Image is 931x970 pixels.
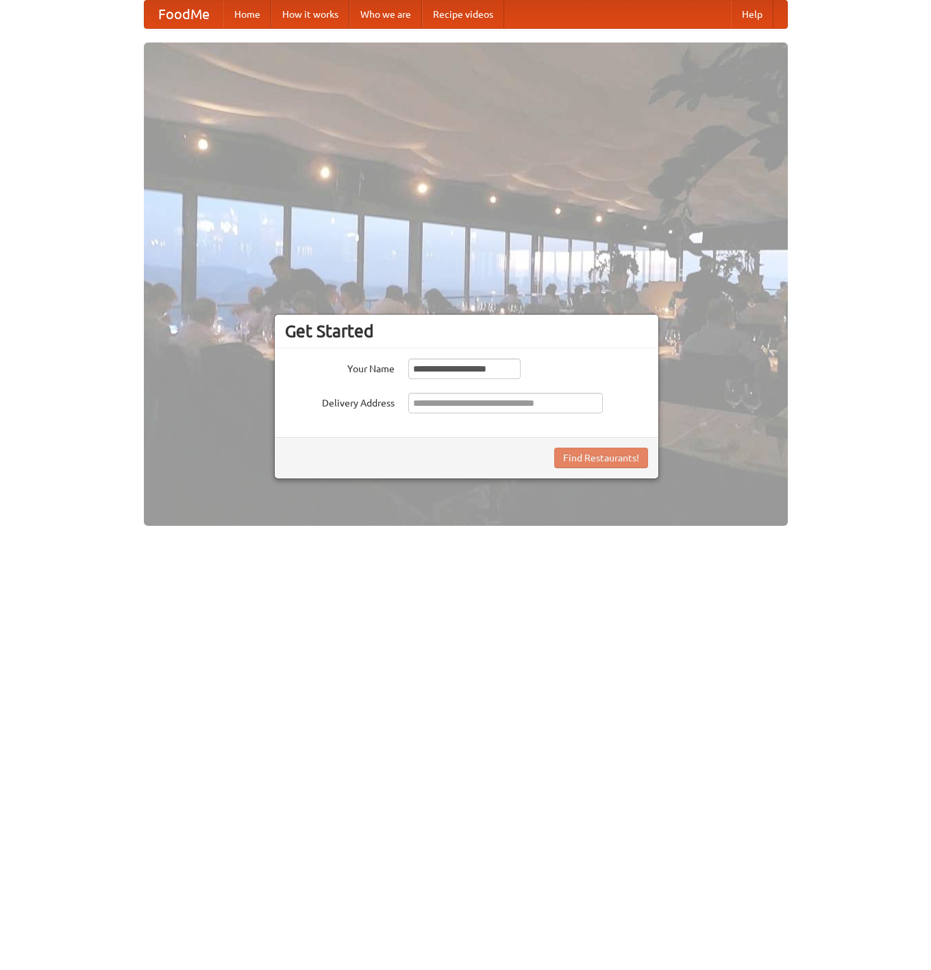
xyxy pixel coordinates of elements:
[349,1,422,28] a: Who we are
[271,1,349,28] a: How it works
[285,359,395,376] label: Your Name
[285,393,395,410] label: Delivery Address
[145,1,223,28] a: FoodMe
[422,1,504,28] a: Recipe videos
[554,448,648,468] button: Find Restaurants!
[285,321,648,341] h3: Get Started
[223,1,271,28] a: Home
[731,1,773,28] a: Help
